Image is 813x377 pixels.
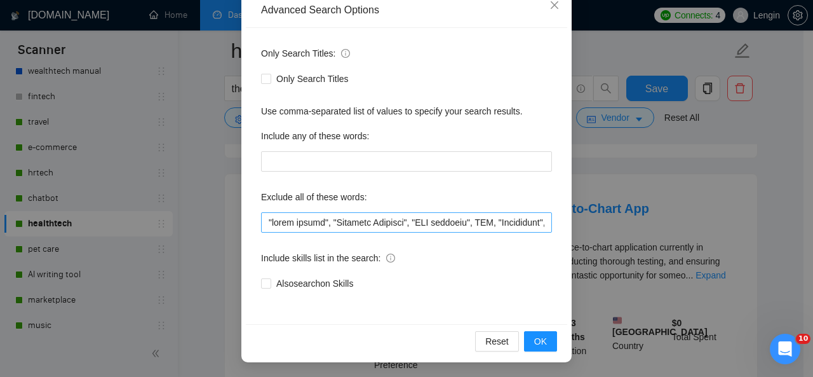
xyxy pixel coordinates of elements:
[261,3,552,17] div: Advanced Search Options
[261,126,369,146] label: Include any of these words:
[770,334,800,364] iframe: Intercom live chat
[524,331,557,352] button: OK
[271,277,358,291] span: Also search on Skills
[261,251,395,265] span: Include skills list in the search:
[386,254,395,263] span: info-circle
[271,72,354,86] span: Only Search Titles
[475,331,519,352] button: Reset
[534,334,547,348] span: OK
[341,49,350,58] span: info-circle
[485,334,509,348] span: Reset
[261,46,350,60] span: Only Search Titles:
[796,334,810,344] span: 10
[261,187,367,207] label: Exclude all of these words:
[261,104,552,118] div: Use comma-separated list of values to specify your search results.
